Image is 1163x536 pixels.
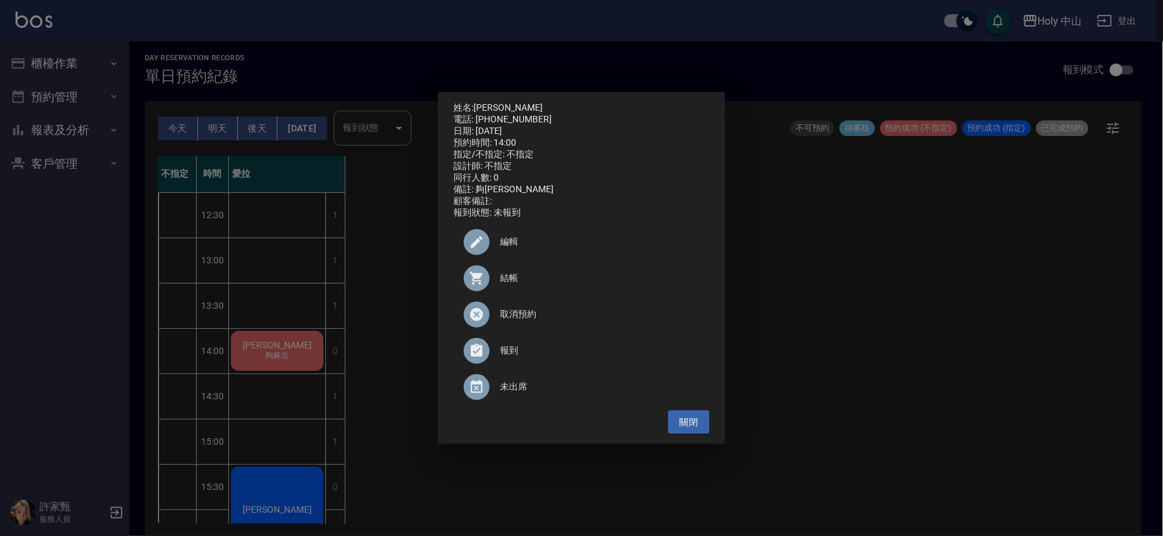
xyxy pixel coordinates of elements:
[453,172,710,184] div: 同行人數: 0
[453,126,710,137] div: 日期: [DATE]
[453,333,710,369] div: 報到
[453,184,710,195] div: 備註: 夠[PERSON_NAME]
[453,296,710,333] div: 取消預約
[453,207,710,219] div: 報到狀態: 未報到
[668,410,710,434] button: 關閉
[500,307,699,321] span: 取消預約
[453,260,710,296] a: 結帳
[453,161,710,172] div: 設計師: 不指定
[453,102,710,114] p: 姓名:
[453,114,710,126] div: 電話: [PHONE_NUMBER]
[453,149,710,161] div: 指定/不指定: 不指定
[453,195,710,207] div: 顧客備註:
[453,224,710,260] div: 編輯
[500,235,699,249] span: 編輯
[453,137,710,149] div: 預約時間: 14:00
[473,102,543,113] a: [PERSON_NAME]
[500,271,699,285] span: 結帳
[500,344,699,357] span: 報到
[500,380,699,394] span: 未出席
[453,369,710,405] div: 未出席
